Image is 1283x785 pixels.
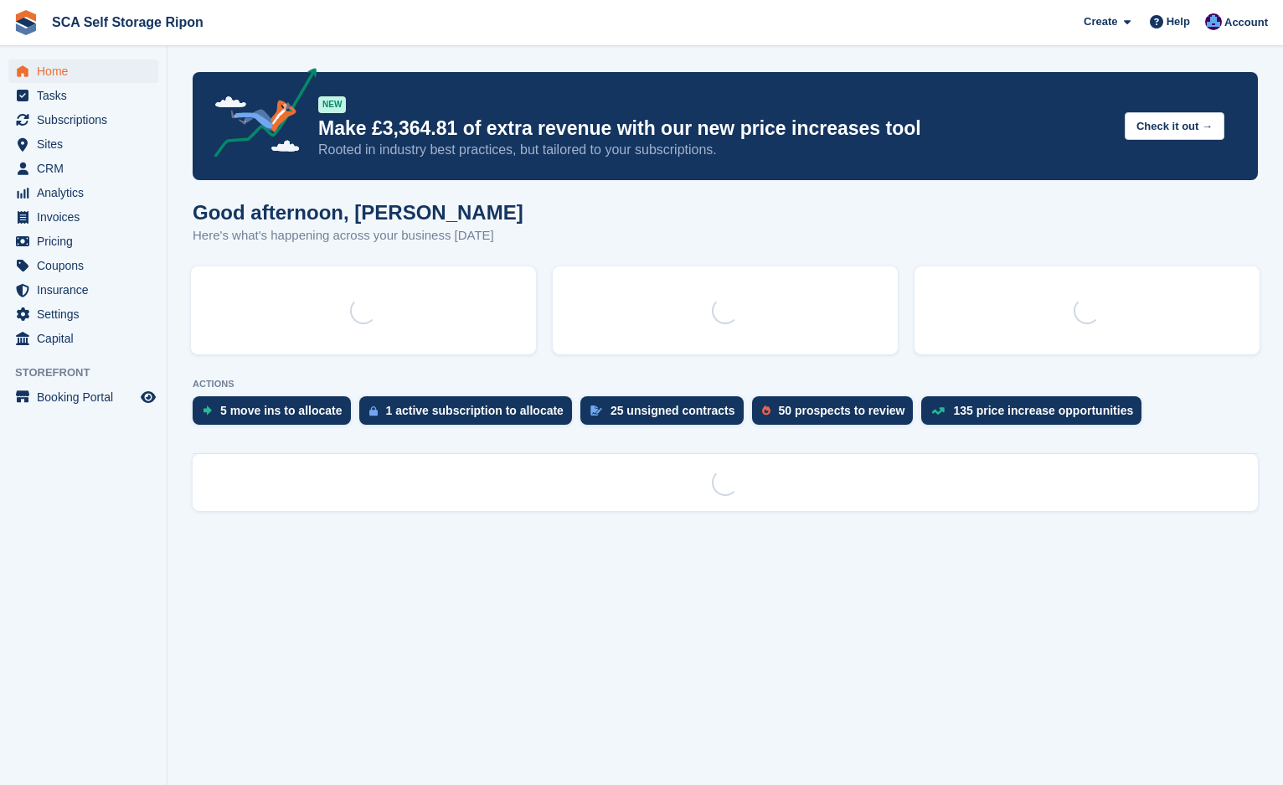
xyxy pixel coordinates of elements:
[8,230,158,253] a: menu
[8,205,158,229] a: menu
[1084,13,1117,30] span: Create
[8,254,158,277] a: menu
[752,396,922,433] a: 50 prospects to review
[37,327,137,350] span: Capital
[762,405,770,416] img: prospect-51fa495bee0391a8d652442698ab0144808aea92771e9ea1ae160a38d050c398.svg
[193,396,359,433] a: 5 move ins to allocate
[193,226,523,245] p: Here's what's happening across your business [DATE]
[8,385,158,409] a: menu
[931,407,945,415] img: price_increase_opportunities-93ffe204e8149a01c8c9dc8f82e8f89637d9d84a8eef4429ea346261dce0b2c0.svg
[15,364,167,381] span: Storefront
[37,385,137,409] span: Booking Portal
[8,108,158,132] a: menu
[37,84,137,107] span: Tasks
[611,404,735,417] div: 25 unsigned contracts
[220,404,343,417] div: 5 move ins to allocate
[8,327,158,350] a: menu
[359,396,580,433] a: 1 active subscription to allocate
[37,254,137,277] span: Coupons
[8,278,158,302] a: menu
[1224,14,1268,31] span: Account
[369,405,378,416] img: active_subscription_to_allocate_icon-d502201f5373d7db506a760aba3b589e785aa758c864c3986d89f69b8ff3...
[318,141,1111,159] p: Rooted in industry best practices, but tailored to your subscriptions.
[37,278,137,302] span: Insurance
[318,96,346,113] div: NEW
[386,404,564,417] div: 1 active subscription to allocate
[37,181,137,204] span: Analytics
[953,404,1133,417] div: 135 price increase opportunities
[37,157,137,180] span: CRM
[13,10,39,35] img: stora-icon-8386f47178a22dfd0bd8f6a31ec36ba5ce8667c1dd55bd0f319d3a0aa187defe.svg
[580,396,752,433] a: 25 unsigned contracts
[8,302,158,326] a: menu
[37,132,137,156] span: Sites
[193,379,1258,390] p: ACTIONS
[200,68,317,163] img: price-adjustments-announcement-icon-8257ccfd72463d97f412b2fc003d46551f7dbcb40ab6d574587a9cd5c0d94...
[37,205,137,229] span: Invoices
[8,181,158,204] a: menu
[37,302,137,326] span: Settings
[37,108,137,132] span: Subscriptions
[193,201,523,224] h1: Good afternoon, [PERSON_NAME]
[8,132,158,156] a: menu
[318,116,1111,141] p: Make £3,364.81 of extra revenue with our new price increases tool
[8,84,158,107] a: menu
[8,157,158,180] a: menu
[779,404,905,417] div: 50 prospects to review
[45,8,210,36] a: SCA Self Storage Ripon
[8,59,158,83] a: menu
[203,405,212,416] img: move_ins_to_allocate_icon-fdf77a2bb77ea45bf5b3d319d69a93e2d87916cf1d5bf7949dd705db3b84f3ca.svg
[1205,13,1222,30] img: Sarah Race
[1167,13,1190,30] span: Help
[590,405,602,416] img: contract_signature_icon-13c848040528278c33f63329250d36e43548de30e8caae1d1a13099fd9432cc5.svg
[138,387,158,407] a: Preview store
[37,59,137,83] span: Home
[1125,112,1224,140] button: Check it out →
[37,230,137,253] span: Pricing
[921,396,1150,433] a: 135 price increase opportunities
